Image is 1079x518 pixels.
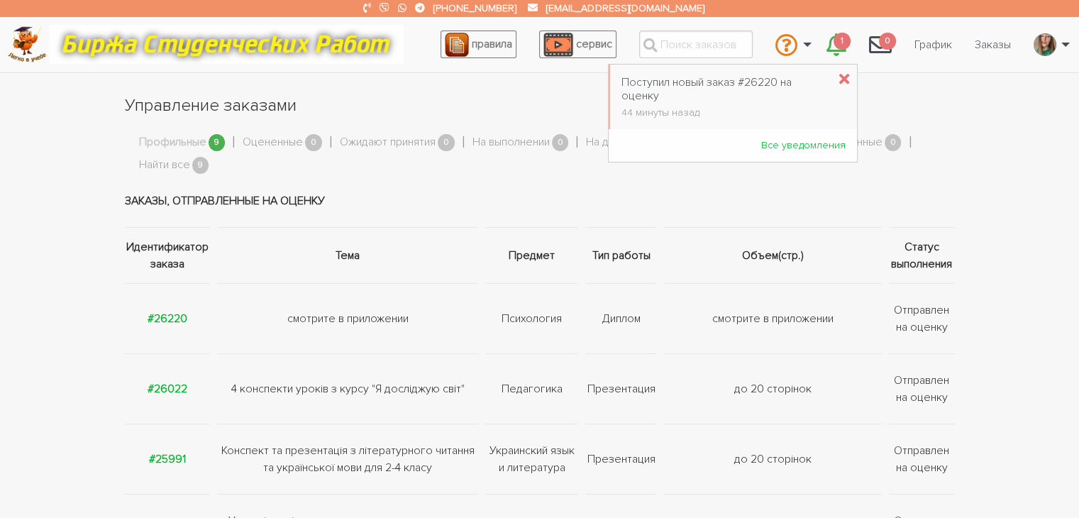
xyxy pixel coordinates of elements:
a: #26220 [148,312,187,326]
a: Ожидают принятия [340,133,436,152]
td: Отправлен на оценку [885,424,954,494]
a: [EMAIL_ADDRESS][DOMAIN_NAME] [546,2,704,14]
td: Отправлен на оценку [885,353,954,424]
a: правила [441,31,516,58]
th: Тема [214,227,482,283]
th: Статус выполнения [885,227,954,283]
th: Тип работы [582,227,660,283]
a: [PHONE_NUMBER] [433,2,516,14]
span: 1 [834,33,851,50]
img: logo-c4363faeb99b52c628a42810ed6dfb4293a56d4e4775eb116515dfe7f33672af.png [8,26,47,62]
td: Педагогика [482,353,582,424]
a: сервис [539,31,616,58]
a: 1 [815,26,858,64]
td: Заказы, отправленные на оценку [125,175,955,228]
td: Психология [482,283,582,353]
span: 0 [305,134,322,152]
td: Украинский язык и литература [482,424,582,494]
th: Идентификатор заказа [125,227,214,283]
span: 9 [192,157,209,175]
img: agreement_icon-feca34a61ba7f3d1581b08bc946b2ec1ccb426f67415f344566775c155b7f62c.png [445,33,469,57]
th: Объем(стр.) [660,227,885,283]
td: 4 конспекти уроків з курсу "Я досліджую світ" [214,353,482,424]
td: Диплом [582,283,660,353]
span: 9 [209,134,226,152]
a: 0 [858,26,903,64]
a: Все уведомления [750,133,857,159]
td: смотрите в приложении [214,283,482,353]
th: Предмет [482,227,582,283]
span: 0 [885,134,902,152]
a: Профильные [139,133,206,152]
a: На выполнении [472,133,550,152]
span: 0 [438,134,455,152]
td: до 20 сторінок [660,353,885,424]
span: сервис [576,37,612,51]
div: Поступил новый заказ #26220 на оценку [621,76,828,103]
img: %D0%BA%D0%B0.jpg [1034,33,1056,56]
a: Поступил новый заказ #26220 на оценку 44 минуты назад [610,68,839,126]
td: Отправлен на оценку [885,283,954,353]
td: смотрите в приложении [660,283,885,353]
a: Найти все [139,156,190,175]
h1: Управление заказами [125,94,955,118]
td: Конспект та презентація з літературного читання та української мови для 2-4 класу [214,424,482,494]
td: до 20 сторінок [660,424,885,494]
a: На доработке [586,133,660,152]
a: Оцененные [243,133,303,152]
div: 44 минуты назад [621,108,828,118]
a: #26022 [148,382,187,396]
span: 0 [879,33,896,50]
td: Презентация [582,353,660,424]
td: Презентация [582,424,660,494]
a: График [903,31,963,58]
a: Заказы [963,31,1022,58]
span: 0 [552,134,569,152]
a: #25991 [149,452,186,466]
img: motto-12e01f5a76059d5f6a28199ef077b1f78e012cfde436ab5cf1d4517935686d32.gif [49,25,404,64]
input: Поиск заказов [639,31,753,58]
img: play_icon-49f7f135c9dc9a03216cfdbccbe1e3994649169d890fb554cedf0eac35a01ba8.png [543,33,573,57]
span: правила [472,37,512,51]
